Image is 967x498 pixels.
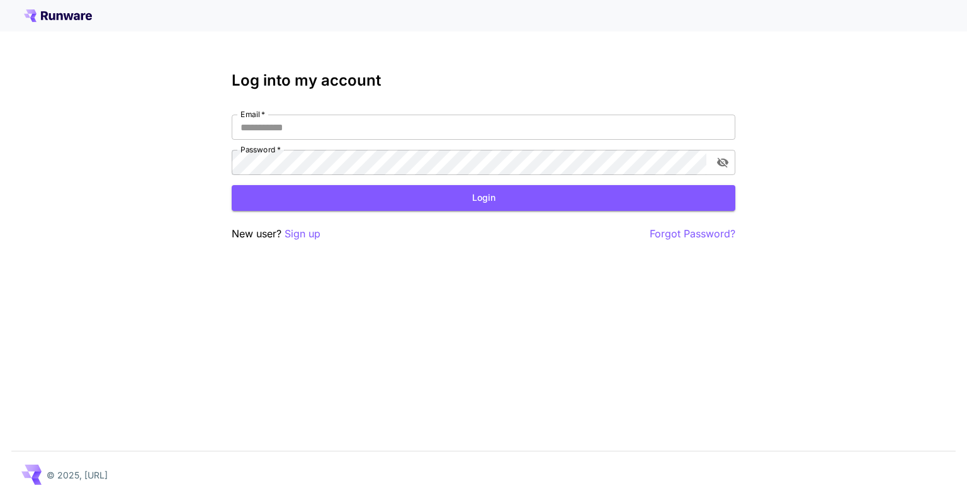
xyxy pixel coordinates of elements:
[47,468,108,482] p: © 2025, [URL]
[232,185,735,211] button: Login
[240,144,281,155] label: Password
[711,151,734,174] button: toggle password visibility
[650,226,735,242] button: Forgot Password?
[232,72,735,89] h3: Log into my account
[240,109,265,120] label: Email
[285,226,320,242] button: Sign up
[232,226,320,242] p: New user?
